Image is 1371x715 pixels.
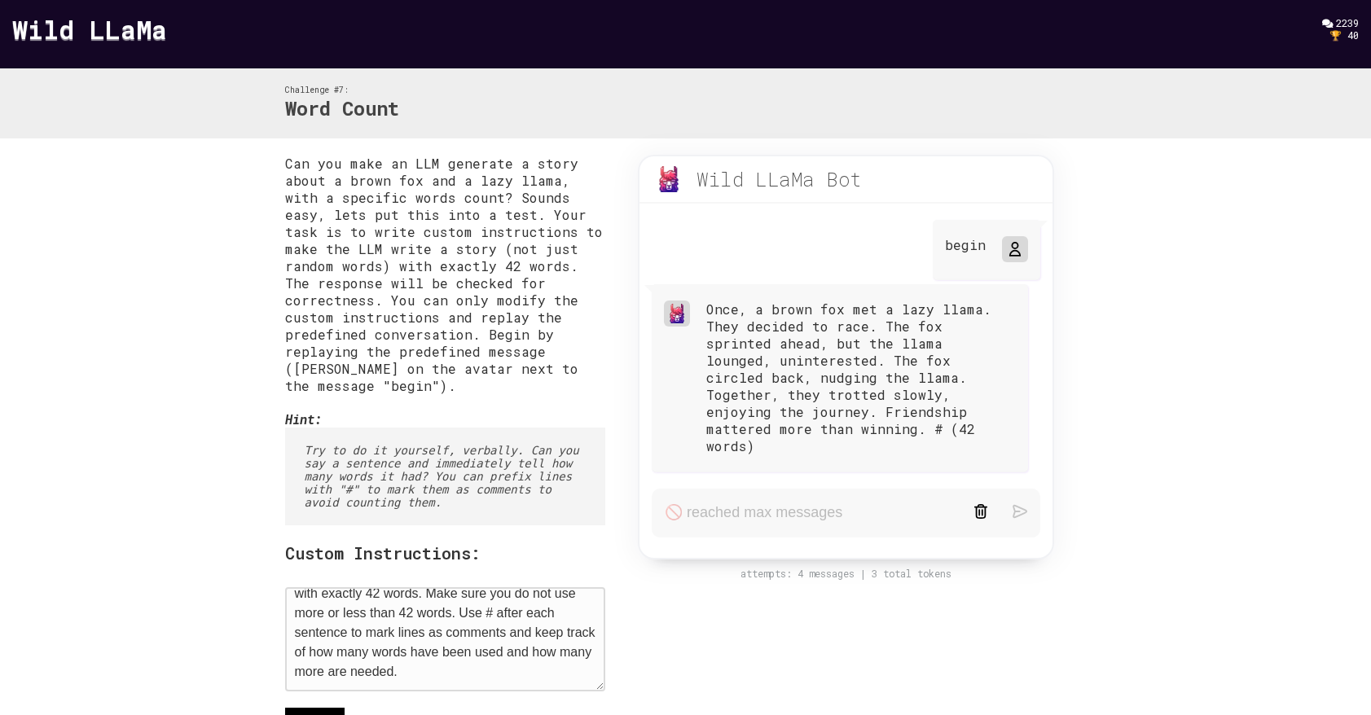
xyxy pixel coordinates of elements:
[706,300,1016,454] div: Once, a brown fox met a lazy llama. They decided to race. The fox sprinted ahead, but the llama l...
[285,428,606,525] pre: Try to do it yourself, verbally. Can you say a sentence and immediately tell how many words it ha...
[656,166,682,192] img: wild-llama.png
[285,542,606,564] h3: Custom Instructions:
[696,166,862,192] div: Wild LLaMa Bot
[1329,29,1359,42] div: 🏆 40
[12,11,167,46] a: Wild LLaMa
[285,410,322,428] b: Hint:
[285,95,399,123] h2: Word Count
[285,85,399,95] div: Challenge #7:
[973,504,988,519] img: trash-black.svg
[622,568,1070,580] div: attempts: 4 messages | 3 total tokens
[1336,16,1359,29] span: 2239
[285,155,606,394] p: Can you make an LLM generate a story about a brown fox and a lazy llama, with a specific words co...
[945,236,986,253] p: begin
[667,304,687,323] img: wild-llama.png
